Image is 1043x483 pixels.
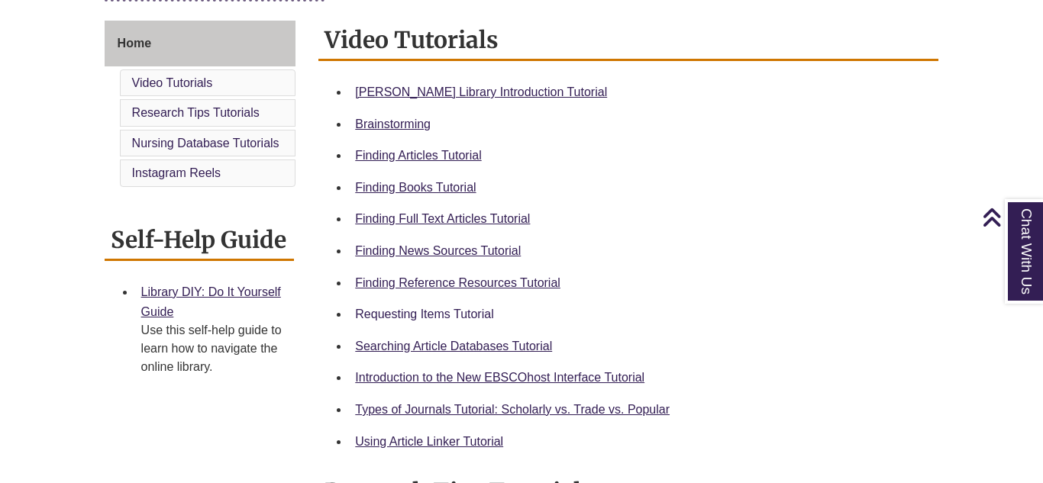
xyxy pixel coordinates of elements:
[318,21,938,61] h2: Video Tutorials
[105,221,295,261] h2: Self-Help Guide
[118,37,151,50] span: Home
[355,181,476,194] a: Finding Books Tutorial
[105,21,296,190] div: Guide Page Menu
[141,321,283,376] div: Use this self-help guide to learn how to navigate the online library.
[132,106,260,119] a: Research Tips Tutorials
[355,212,530,225] a: Finding Full Text Articles Tutorial
[355,308,493,320] a: Requesting Items Tutorial
[132,166,221,179] a: Instagram Reels
[982,207,1039,227] a: Back to Top
[355,340,552,353] a: Searching Article Databases Tutorial
[355,118,431,130] a: Brainstorming
[355,85,607,98] a: [PERSON_NAME] Library Introduction Tutorial
[355,371,644,384] a: Introduction to the New EBSCOhost Interface Tutorial
[355,149,481,162] a: Finding Articles Tutorial
[355,276,560,289] a: Finding Reference Resources Tutorial
[132,137,279,150] a: Nursing Database Tutorials
[105,21,296,66] a: Home
[132,76,213,89] a: Video Tutorials
[141,285,281,318] a: Library DIY: Do It Yourself Guide
[355,435,503,448] a: Using Article Linker Tutorial
[355,244,521,257] a: Finding News Sources Tutorial
[355,403,670,416] a: Types of Journals Tutorial: Scholarly vs. Trade vs. Popular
